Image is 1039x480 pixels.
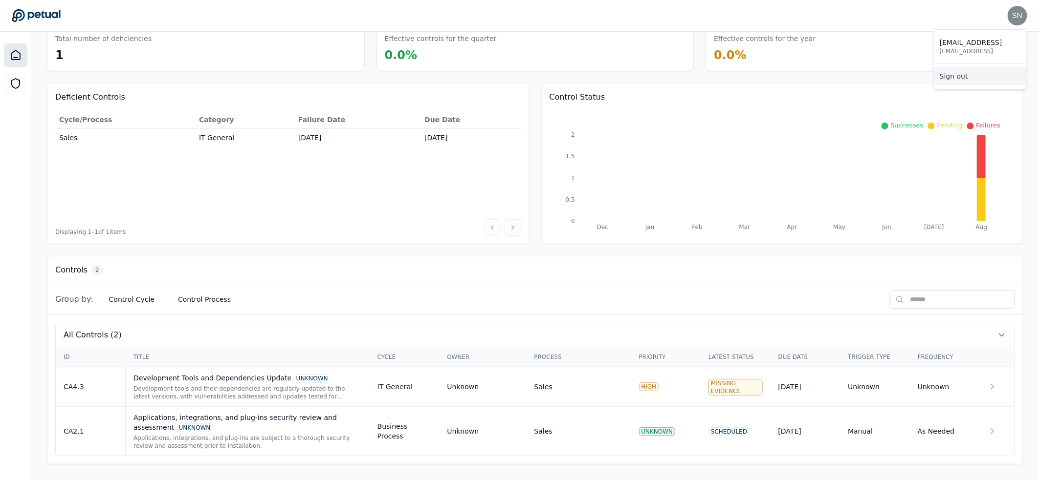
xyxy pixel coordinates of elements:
[55,34,152,43] h3: Total number of deficiencies
[170,291,239,308] button: Control Process
[708,427,750,436] div: Scheduled
[708,379,763,396] div: Missing Evidence
[527,347,631,367] th: Process
[692,224,702,230] tspan: Feb
[778,382,833,392] div: [DATE]
[534,382,553,392] div: Sales
[55,293,93,305] span: Group by:
[565,153,575,160] tspan: 1.5
[937,122,962,129] span: Pending
[370,367,440,407] td: IT General
[101,291,162,308] button: Control Cycle
[571,131,575,138] tspan: 2
[439,347,526,367] th: Owner
[55,111,195,129] th: Cycle/Process
[12,9,61,22] a: Go to Dashboard
[64,382,117,392] div: CA4.3
[976,122,1000,129] span: Failures
[934,67,1027,85] a: Sign out
[976,224,987,230] tspan: Aug
[56,323,1015,347] button: All Controls (2)
[133,434,362,450] div: Applications, integrations, and plug-ins are subject to a thorough security review and assessment...
[639,427,676,436] div: UNKNOWN
[910,367,980,407] td: Unknown
[924,224,944,230] tspan: [DATE]
[890,122,923,129] span: Successes
[126,347,370,367] th: Title
[565,196,575,203] tspan: 0.5
[645,224,654,230] tspan: Jan
[385,48,418,62] span: 0.0 %
[177,423,213,432] div: UNKNOWN
[840,367,910,407] td: Unknown
[714,48,747,62] span: 0.0 %
[840,347,910,367] th: Trigger Type
[505,219,521,236] button: Next
[56,347,126,367] th: ID
[940,47,1021,55] p: [EMAIL_ADDRESS]
[771,347,840,367] th: Due Date
[534,426,553,436] div: Sales
[385,34,497,43] h3: Effective controls for the quarter
[294,111,420,129] th: Failure Date
[370,407,440,456] td: Business Process
[294,129,420,147] td: [DATE]
[910,407,980,456] td: As Needed
[639,382,659,391] div: HIGH
[1008,6,1027,25] img: snir+workday@petual.ai
[64,426,117,436] div: CA2.1
[133,373,362,383] div: Development Tools and Dependencies Update
[833,224,845,230] tspan: May
[714,34,816,43] h3: Effective controls for the year
[420,111,521,129] th: Due Date
[882,224,891,230] tspan: Jun
[447,382,479,392] div: Unknown
[571,175,575,182] tspan: 1
[55,48,64,62] span: 1
[420,129,521,147] td: [DATE]
[778,426,833,436] div: [DATE]
[4,72,27,95] a: SOC
[550,91,1016,103] h3: Control Status
[484,219,501,236] button: Previous
[739,224,750,230] tspan: Mar
[133,413,362,432] div: Applications, integrations, and plug-ins security review and assessment
[701,347,771,367] th: Latest Status
[840,407,910,456] td: Manual
[195,111,294,129] th: Category
[55,264,88,276] h3: Controls
[940,38,1021,47] p: [EMAIL_ADDRESS]
[910,347,980,367] th: Frequency
[447,426,479,436] div: Unknown
[55,129,195,147] td: Sales
[597,224,608,230] tspan: Dec
[195,129,294,147] td: IT General
[631,347,701,367] th: Priority
[571,218,575,225] tspan: 0
[294,374,331,383] div: UNKNOWN
[55,91,521,103] h3: Deficient Controls
[787,224,797,230] tspan: Apr
[64,329,122,341] span: All Controls (2)
[133,385,362,400] div: Development tools and their dependencies are regularly updated to the latest versions, with vulne...
[4,43,27,67] a: Dashboard
[55,228,126,236] span: Displaying 1– 1 of 1 items
[91,265,103,275] span: 2
[370,347,440,367] th: Cycle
